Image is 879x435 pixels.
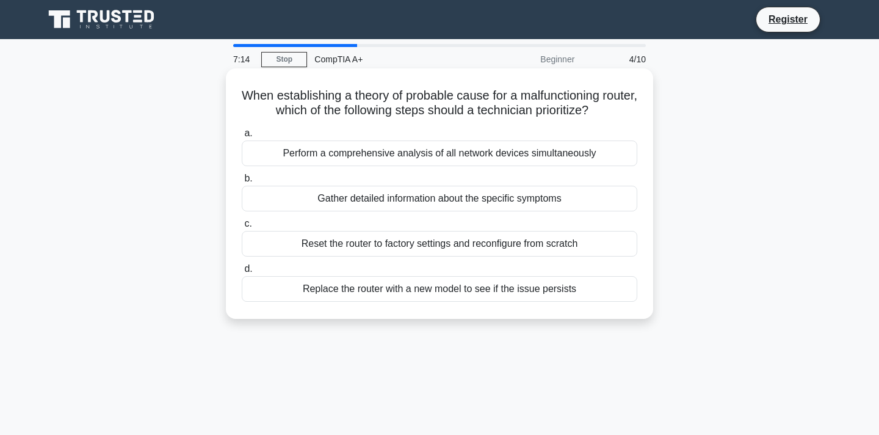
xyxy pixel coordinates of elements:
div: Replace the router with a new model to see if the issue persists [242,276,637,302]
div: Beginner [475,47,582,71]
a: Register [761,12,815,27]
div: Gather detailed information about the specific symptoms [242,186,637,211]
a: Stop [261,52,307,67]
span: c. [244,218,251,228]
span: a. [244,128,252,138]
span: d. [244,263,252,274]
div: CompTIA A+ [307,47,475,71]
h5: When establishing a theory of probable cause for a malfunctioning router, which of the following ... [241,88,638,119]
div: Perform a comprehensive analysis of all network devices simultaneously [242,141,637,166]
span: b. [244,173,252,183]
div: 7:14 [226,47,261,71]
div: 4/10 [582,47,653,71]
div: Reset the router to factory settings and reconfigure from scratch [242,231,637,257]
